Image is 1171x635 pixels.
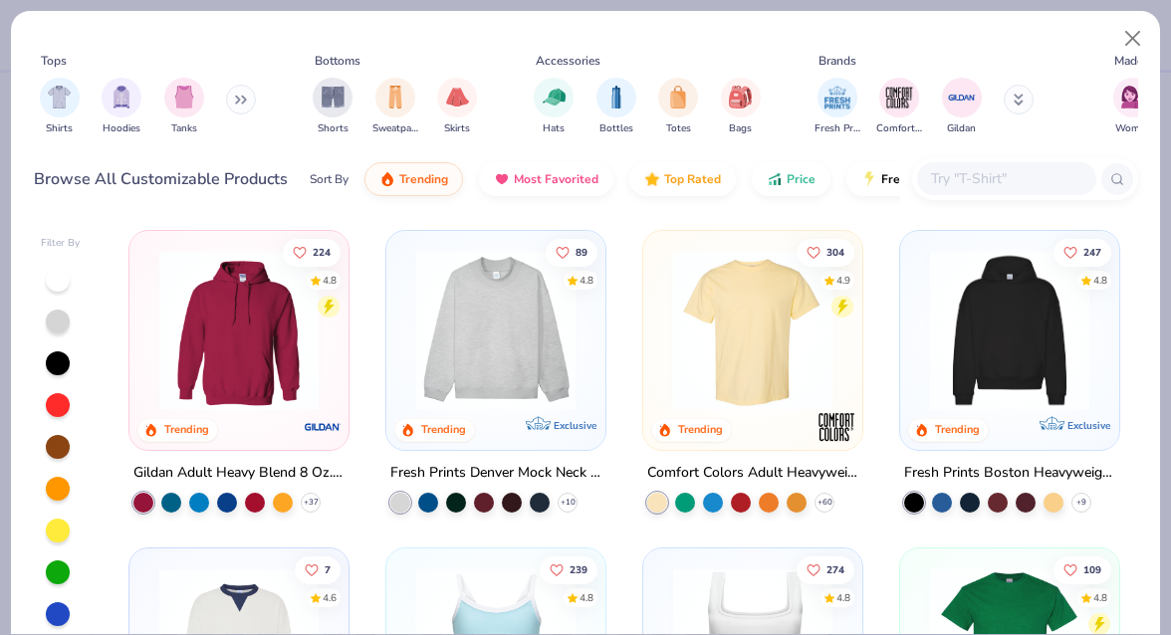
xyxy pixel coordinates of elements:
[920,251,1099,410] img: 91acfc32-fd48-4d6b-bdad-a4c1a30ac3fc
[861,171,877,187] img: flash.gif
[1115,121,1151,136] span: Women
[1121,86,1144,108] img: Women Image
[1076,497,1086,509] span: + 9
[103,121,140,136] span: Hoodies
[543,86,566,108] img: Hats Image
[372,78,418,136] div: filter for Sweatpants
[836,590,850,605] div: 4.8
[379,171,395,187] img: trending.gif
[313,78,352,136] div: filter for Shorts
[34,167,288,191] div: Browse All Customizable Products
[644,171,660,187] img: TopRated.gif
[942,78,982,136] button: filter button
[399,171,448,187] span: Trending
[826,247,844,257] span: 304
[41,236,81,251] div: Filter By
[947,121,976,136] span: Gildan
[580,273,593,288] div: 4.8
[322,86,345,108] img: Shorts Image
[1054,555,1111,583] button: Like
[494,171,510,187] img: most_fav.gif
[304,497,319,509] span: + 37
[102,78,141,136] button: filter button
[658,78,698,136] div: filter for Totes
[1083,564,1101,574] span: 109
[664,171,721,187] span: Top Rated
[658,78,698,136] button: filter button
[149,251,329,410] img: 01756b78-01f6-4cc6-8d8a-3c30c1a0c8ac
[313,78,352,136] button: filter button
[942,78,982,136] div: filter for Gildan
[787,171,816,187] span: Price
[318,121,349,136] span: Shorts
[171,121,197,136] span: Tanks
[884,83,914,112] img: Comfort Colors Image
[479,162,613,196] button: Most Favorited
[596,78,636,136] div: filter for Bottles
[580,590,593,605] div: 4.8
[1114,52,1164,70] div: Made For
[40,78,80,136] div: filter for Shirts
[666,121,691,136] span: Totes
[605,86,627,108] img: Bottles Image
[1083,247,1101,257] span: 247
[437,78,477,136] div: filter for Skirts
[534,78,574,136] div: filter for Hats
[876,78,922,136] div: filter for Comfort Colors
[729,121,752,136] span: Bags
[797,238,854,266] button: Like
[822,83,852,112] img: Fresh Prints Image
[303,407,343,447] img: Gildan logo
[815,121,860,136] span: Fresh Prints
[390,461,601,486] div: Fresh Prints Denver Mock Neck Heavyweight Sweatshirt
[1054,238,1111,266] button: Like
[570,564,587,574] span: 239
[315,52,360,70] div: Bottoms
[819,52,856,70] div: Brands
[721,78,761,136] button: filter button
[576,247,587,257] span: 89
[1113,78,1153,136] button: filter button
[846,162,1076,196] button: Fresh Prints Flash
[540,555,597,583] button: Like
[314,247,332,257] span: 224
[164,78,204,136] button: filter button
[929,167,1082,190] input: Try "T-Shirt"
[41,52,67,70] div: Tops
[817,407,856,447] img: Comfort Colors logo
[372,121,418,136] span: Sweatpants
[296,555,342,583] button: Like
[629,162,736,196] button: Top Rated
[310,170,349,188] div: Sort By
[514,171,598,187] span: Most Favorited
[40,78,80,136] button: filter button
[536,52,600,70] div: Accessories
[546,238,597,266] button: Like
[446,86,469,108] img: Skirts Image
[437,78,477,136] button: filter button
[667,86,689,108] img: Totes Image
[324,273,338,288] div: 4.8
[284,238,342,266] button: Like
[947,83,977,112] img: Gildan Image
[729,86,751,108] img: Bags Image
[111,86,132,108] img: Hoodies Image
[326,564,332,574] span: 7
[1093,590,1107,605] div: 4.8
[444,121,470,136] span: Skirts
[817,497,831,509] span: + 60
[836,273,850,288] div: 4.9
[752,162,830,196] button: Price
[133,461,345,486] div: Gildan Adult Heavy Blend 8 Oz. 50/50 Hooded Sweatshirt
[102,78,141,136] div: filter for Hoodies
[324,590,338,605] div: 4.6
[876,78,922,136] button: filter button
[904,461,1115,486] div: Fresh Prints Boston Heavyweight Hoodie
[364,162,463,196] button: Trending
[826,564,844,574] span: 274
[876,121,922,136] span: Comfort Colors
[384,86,406,108] img: Sweatpants Image
[173,86,195,108] img: Tanks Image
[1066,419,1109,432] span: Exclusive
[534,78,574,136] button: filter button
